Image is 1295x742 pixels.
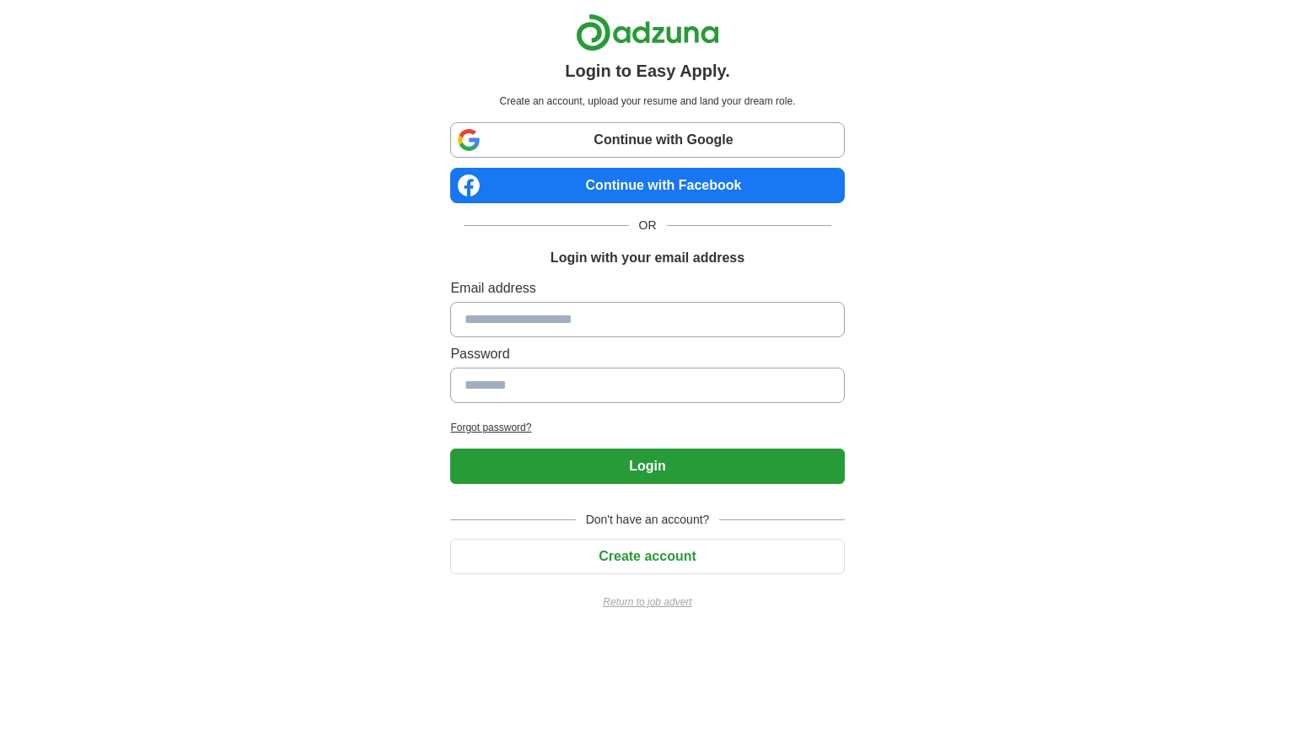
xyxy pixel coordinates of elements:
[454,94,841,109] p: Create an account, upload your resume and land your dream role.
[629,217,667,234] span: OR
[450,344,844,364] label: Password
[450,122,844,158] a: Continue with Google
[450,594,844,610] a: Return to job advert
[450,278,844,298] label: Email address
[565,58,730,83] h1: Login to Easy Apply.
[450,549,844,563] a: Create account
[450,168,844,203] a: Continue with Facebook
[576,511,720,529] span: Don't have an account?
[576,13,719,51] img: Adzuna logo
[450,420,844,435] a: Forgot password?
[450,449,844,484] button: Login
[551,248,744,268] h1: Login with your email address
[450,539,844,574] button: Create account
